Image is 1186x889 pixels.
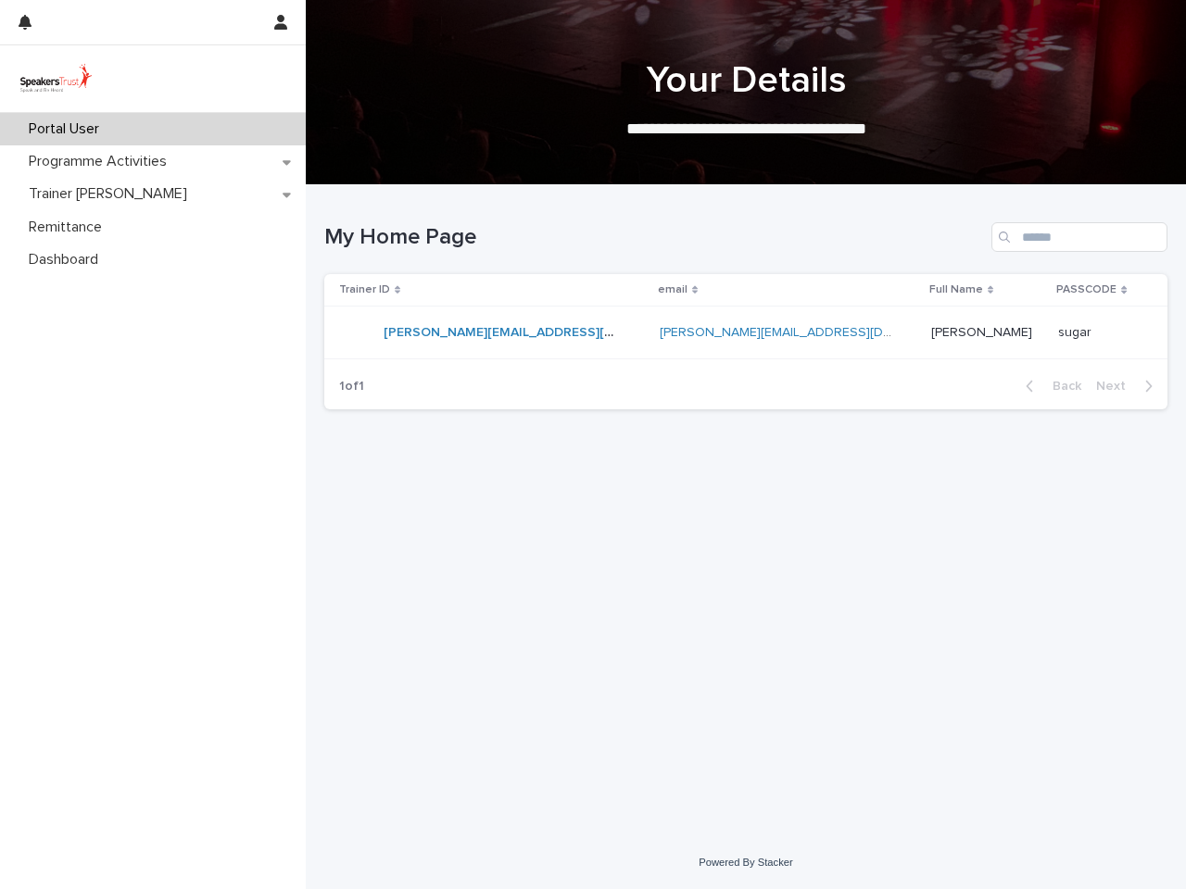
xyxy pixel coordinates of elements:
p: 1 of 1 [324,364,379,409]
p: Full Name [929,280,983,300]
span: Back [1041,380,1081,393]
p: [PERSON_NAME] [931,321,1036,341]
p: PASSCODE [1056,280,1117,300]
button: Next [1089,378,1167,394]
a: [PERSON_NAME][EMAIL_ADDRESS][DOMAIN_NAME] [384,326,703,339]
p: Portal User [21,120,114,138]
p: sugar [1058,321,1095,341]
img: UVamC7uQTJC0k9vuxGLS [15,60,97,97]
button: Back [1011,378,1089,394]
p: Remittance [21,219,117,236]
p: Trainer [PERSON_NAME] [21,185,202,203]
p: Trainer ID [339,280,390,300]
p: Dashboard [21,251,113,269]
p: email [658,280,688,300]
a: Powered By Stacker [699,857,792,868]
input: Search [991,222,1167,252]
h1: My Home Page [324,224,984,251]
p: Programme Activities [21,153,182,170]
h1: Your Details [324,58,1167,103]
a: [PERSON_NAME][EMAIL_ADDRESS][DOMAIN_NAME] [660,326,970,339]
span: Next [1096,380,1137,393]
tr: [PERSON_NAME][EMAIL_ADDRESS][DOMAIN_NAME] [PERSON_NAME][EMAIL_ADDRESS][DOMAIN_NAME] [PERSON_NAME]... [324,307,1167,359]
